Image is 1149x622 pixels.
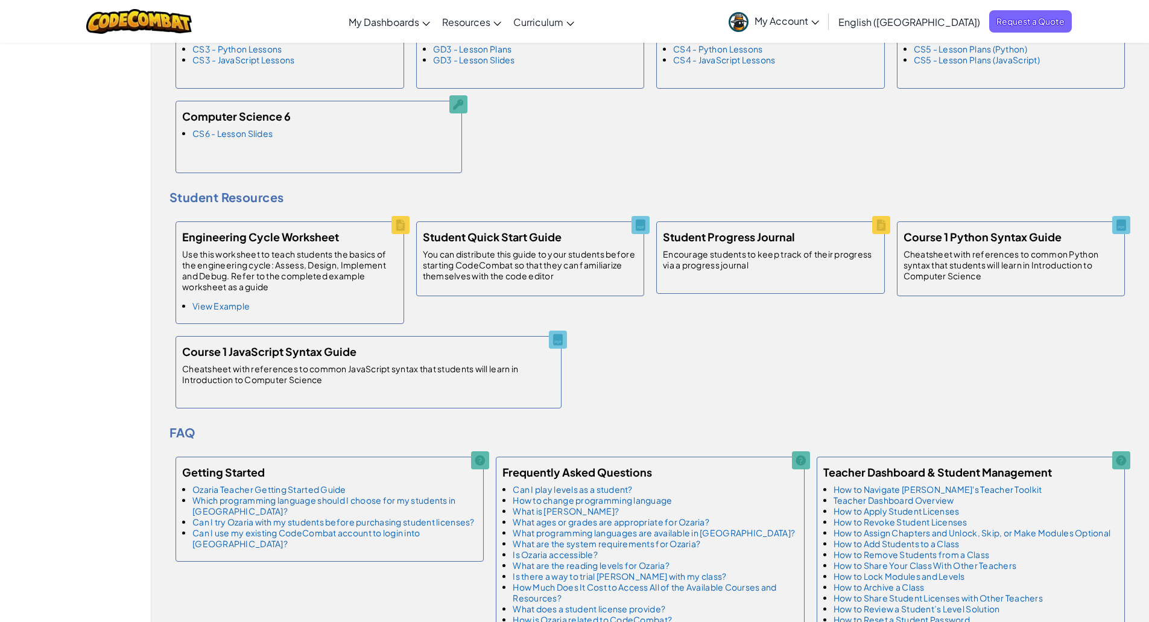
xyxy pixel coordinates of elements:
[673,54,775,65] a: CS4 - JavaScript Lessons
[723,2,825,40] a: My Account
[834,592,1043,603] a: How to Share Student Licenses with Other Teachers
[86,9,192,34] img: CodeCombat logo
[442,16,490,28] span: Resources
[169,424,1131,442] h4: FAQ
[343,5,436,38] a: My Dashboards
[663,228,795,246] h5: Student Progress Journal
[904,249,1119,281] p: Cheatsheet with references to common Python syntax that students will learn in Introduction to Co...
[507,5,580,38] a: Curriculum
[169,330,568,414] a: Course 1 JavaScript Syntax Guide Cheatsheet with references to common JavaScript syntax that stud...
[433,54,515,65] a: GD3 - Lesson Slides
[192,300,250,311] a: View Example
[834,538,960,549] a: How to Add Students to a Class
[513,603,665,614] a: What does a student license provide?
[192,484,346,495] a: Ozaria Teacher Getting Started Guide
[834,495,954,506] a: Teacher Dashboard Overview
[673,43,762,54] a: CS4 - Python Lessons
[513,516,709,527] a: What ages or grades are appropriate for Ozaria?
[513,16,563,28] span: Curriculum
[410,215,651,302] a: Student Quick Start Guide You can distribute this guide to your students before starting CodeComb...
[650,215,891,300] a: Student Progress Journal Encourage students to keep track of their progress via a progress journal
[513,506,619,516] a: What is [PERSON_NAME]?
[182,228,339,246] h5: Engineering Cycle Worksheet
[834,516,967,527] a: How to Revoke Student Licenses
[513,527,795,538] a: What programming languages are available in [GEOGRAPHIC_DATA]?
[192,43,282,54] a: CS3 - Python Lessons
[410,10,651,95] a: Game Development 3 GD3 - Lesson Plans GD3 - Lesson Slides
[904,228,1062,246] h5: Course 1 Python Syntax Guide
[513,582,776,603] a: How Much Does It Cost to Access All of the Available Courses and Resources?
[834,506,960,516] a: How to Apply Student Licenses
[169,451,490,568] a: Getting Started Ozaria Teacher Getting Started Guide Which programming language should I choose f...
[192,527,420,549] a: Can I use my existing CodeCombat account to login into [GEOGRAPHIC_DATA]?
[834,549,989,560] a: How to Remove Students from a Class
[834,582,925,592] a: How to Archive a Class
[891,215,1132,302] a: Course 1 Python Syntax Guide Cheatsheet with references to common Python syntax that students wil...
[436,5,507,38] a: Resources
[914,43,1027,54] a: CS5 - Lesson Plans (Python)
[663,249,878,270] p: Encourage students to keep track of their progress via a progress journal
[513,571,726,582] a: Is there a way to trial [PERSON_NAME] with my class?
[513,560,669,571] a: What are the reading levels for Ozaria?
[502,463,652,481] h5: Frequently Asked Questions
[834,603,1000,614] a: How to Review a Student’s Level Solution
[192,495,455,516] a: Which programming language should I choose for my students in [GEOGRAPHIC_DATA]?
[182,363,555,385] p: Cheatsheet with references to common JavaScript syntax that students will learn in Introduction t...
[169,10,410,95] a: Computer Science 3 CS3 - Python Lessons CS3 - JavaScript Lessons
[192,128,273,139] a: CS6 - Lesson Slides
[182,343,356,360] h5: Course 1 JavaScript Syntax Guide
[823,463,1052,481] h5: Teacher Dashboard & Student Management
[169,188,1131,206] h4: Student Resources
[423,249,638,281] p: You can distribute this guide to your students before starting CodeCombat so that they can famili...
[192,54,294,65] a: CS3 - JavaScript Lessons
[834,571,965,582] a: How to Lock Modules and Levels
[755,14,819,27] span: My Account
[834,484,1042,495] a: How to Navigate [PERSON_NAME]'s Teacher Toolkit
[513,484,632,495] a: Can I play levels as a student?
[834,527,1111,538] a: How to Assign Chapters and Unlock, Skip, or Make Modules Optional
[729,12,749,32] img: avatar
[914,54,1040,65] a: CS5 - Lesson Plans (JavaScript)
[423,228,562,246] h5: Student Quick Start Guide
[349,16,419,28] span: My Dashboards
[832,5,986,38] a: English ([GEOGRAPHIC_DATA])
[989,10,1072,33] a: Request a Quote
[182,107,291,125] h5: Computer Science 6
[513,549,598,560] a: Is Ozaria accessible?
[169,95,568,179] a: Computer Science 6 CS6 - Lesson Slides
[433,43,512,54] a: GD3 - Lesson Plans
[192,516,475,527] a: Can I try Ozaria with my students before purchasing student licenses?
[834,560,1017,571] a: How to Share Your Class With Other Teachers
[650,10,891,95] a: Computer Science 4 CS4 - Python Lessons CS4 - JavaScript Lessons
[513,538,700,549] a: What are the system requirements for Ozaria?
[169,215,410,330] a: Engineering Cycle Worksheet Use this worksheet to teach students the basics of the engineering cy...
[182,249,397,292] p: Use this worksheet to teach students the basics of the engineering cycle: Assess, Design, Impleme...
[838,16,980,28] span: English ([GEOGRAPHIC_DATA])
[513,495,672,506] a: How to change programming language
[182,463,265,481] h5: Getting Started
